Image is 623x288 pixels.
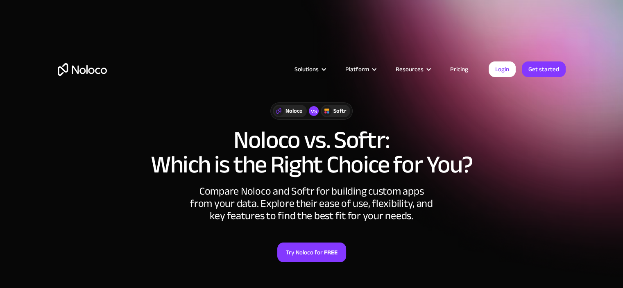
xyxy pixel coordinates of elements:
a: home [58,63,107,76]
div: vs [309,106,319,116]
a: Login [489,61,516,77]
a: Get started [522,61,566,77]
div: Compare Noloco and Softr for building custom apps from your data. Explore their ease of use, flex... [189,185,435,222]
div: Platform [345,64,369,75]
div: Resources [385,64,440,75]
strong: FREE [324,247,338,258]
a: Try Noloco forFREE [277,243,346,262]
div: Softr [333,107,346,116]
div: Platform [335,64,385,75]
a: Pricing [440,64,478,75]
div: Solutions [295,64,319,75]
div: Resources [396,64,424,75]
div: Noloco [285,107,303,116]
h1: Noloco vs. Softr: Which is the Right Choice for You? [58,128,566,177]
div: Solutions [284,64,335,75]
